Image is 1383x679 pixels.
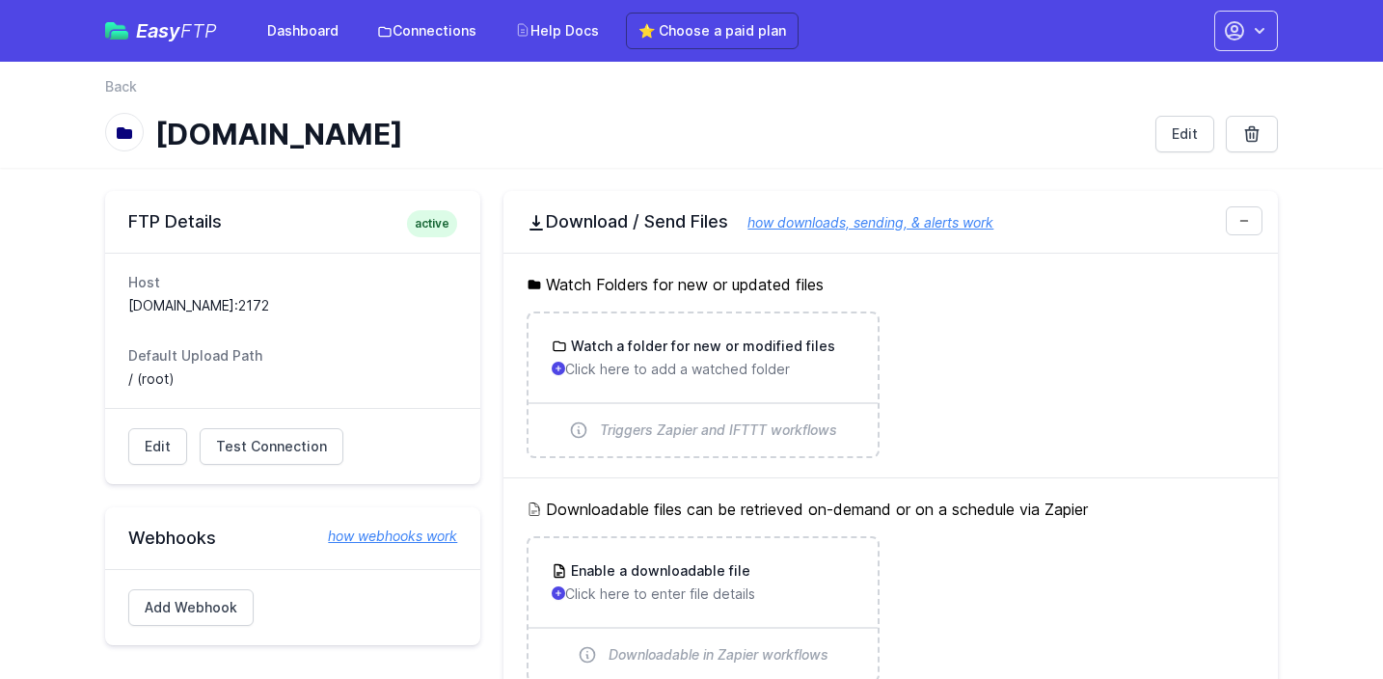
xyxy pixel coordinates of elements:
h2: FTP Details [128,210,457,233]
h2: Download / Send Files [527,210,1255,233]
h1: [DOMAIN_NAME] [155,117,1140,151]
a: Dashboard [256,14,350,48]
h2: Webhooks [128,527,457,550]
a: Add Webhook [128,589,254,626]
a: Edit [1155,116,1214,152]
h5: Downloadable files can be retrieved on-demand or on a schedule via Zapier [527,498,1255,521]
a: Watch a folder for new or modified files Click here to add a watched folder Triggers Zapier and I... [529,313,877,456]
dd: [DOMAIN_NAME]:2172 [128,296,457,315]
dd: / (root) [128,369,457,389]
a: Help Docs [503,14,610,48]
a: Edit [128,428,187,465]
span: active [407,210,457,237]
a: how webhooks work [309,527,457,546]
span: Downloadable in Zapier workflows [609,645,828,665]
img: easyftp_logo.png [105,22,128,40]
span: Easy [136,21,217,41]
a: EasyFTP [105,21,217,41]
dt: Default Upload Path [128,346,457,366]
h3: Enable a downloadable file [567,561,750,581]
a: Test Connection [200,428,343,465]
a: how downloads, sending, & alerts work [728,214,993,231]
dt: Host [128,273,457,292]
span: Test Connection [216,437,327,456]
a: Connections [366,14,488,48]
h5: Watch Folders for new or updated files [527,273,1255,296]
a: ⭐ Choose a paid plan [626,13,799,49]
h3: Watch a folder for new or modified files [567,337,835,356]
span: Triggers Zapier and IFTTT workflows [600,421,837,440]
nav: Breadcrumb [105,77,1278,108]
p: Click here to add a watched folder [552,360,854,379]
span: FTP [180,19,217,42]
a: Back [105,77,137,96]
p: Click here to enter file details [552,584,854,604]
